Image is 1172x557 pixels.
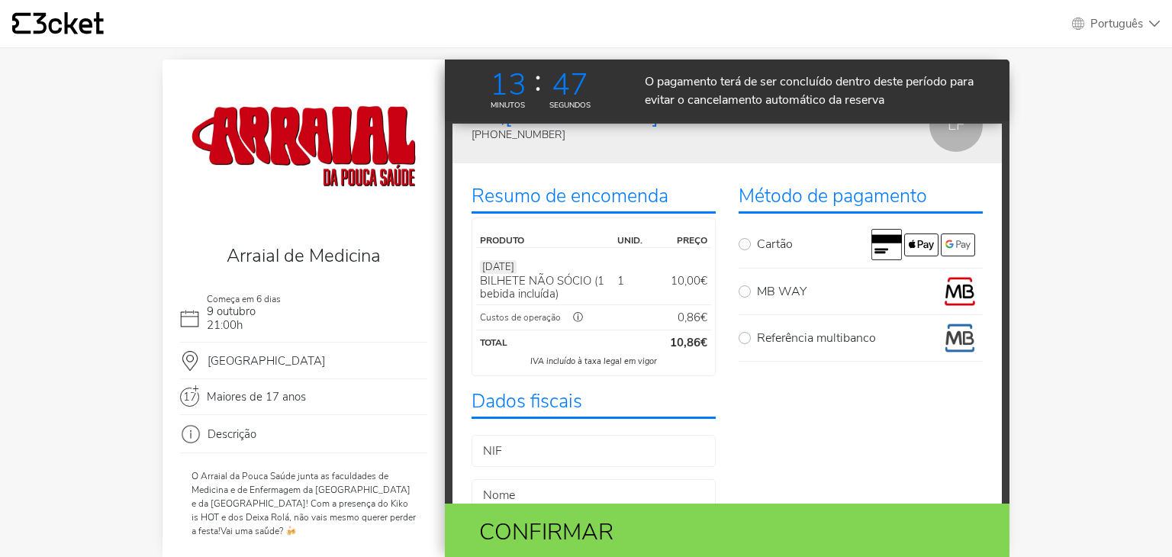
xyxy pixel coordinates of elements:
p: O pagamento terá de ser concluído dentro deste período para evitar o cancelamento automático da r... [645,72,998,109]
p: € [652,309,707,327]
div: Confirmar [468,515,813,549]
div: ⓘ [561,311,594,326]
span: 17 [183,390,201,407]
p: 1 [613,275,652,288]
img: cc.91aeaccb.svg [871,229,902,260]
p: Produto [480,233,610,247]
p: Cartão [757,235,793,253]
p: € [656,334,707,352]
span: 0,86 [678,310,700,325]
button: ⓘ [561,307,594,330]
g: {' '} [12,13,31,34]
span: 9 outubro 21:00h [207,304,256,333]
p: MB WAY [757,282,807,301]
p: BILHETE NÃO SÓCIO (1 bebida incluída) [480,275,610,301]
span: Maiores de 17 anos [207,390,306,404]
span: O Arraial da Pouca Saúde junta as faculdades de Medicina e de Enfermagem da [GEOGRAPHIC_DATA] e d... [192,470,416,537]
span: 10,86 [670,335,700,350]
p: Referência multibanco [757,329,876,347]
img: apple-pay.0415eff4.svg [904,233,939,256]
label: NIF [479,446,506,456]
p: Preço [656,233,707,247]
p: Resumo de encomenda [472,182,716,214]
p: unid. [617,233,649,247]
p: Total [480,336,649,349]
img: google-pay.9d0a6f4d.svg [941,233,975,256]
span: Descrição [208,427,256,442]
p: Método de pagamento [739,182,983,214]
span: [GEOGRAPHIC_DATA] [208,353,325,369]
div: MINUTOS [477,100,539,111]
img: multibanco.bbb34faf.png [945,323,975,353]
span: + [192,385,200,393]
label: Nome [479,491,519,501]
p: 10,00€ [652,275,707,288]
p: Custos de operação [480,311,561,324]
div: SEGUNDOS [539,100,600,111]
p: IVA incluído à taxa legal em vigor [488,356,700,369]
span: [PHONE_NUMBER] [472,127,565,142]
span: Começa em 6 dias [207,294,281,304]
img: mbway.1e3ecf15.png [945,276,975,307]
div: 47 [539,62,600,92]
span: [DATE] [480,260,517,274]
div: 13 [477,62,539,92]
p: LF [936,105,976,146]
img: 22d9fe1a39b24931814a95254e6a5dd4.webp [176,86,431,230]
h4: Arraial de Medicina [184,245,423,267]
p: Dados fiscais [472,388,716,419]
